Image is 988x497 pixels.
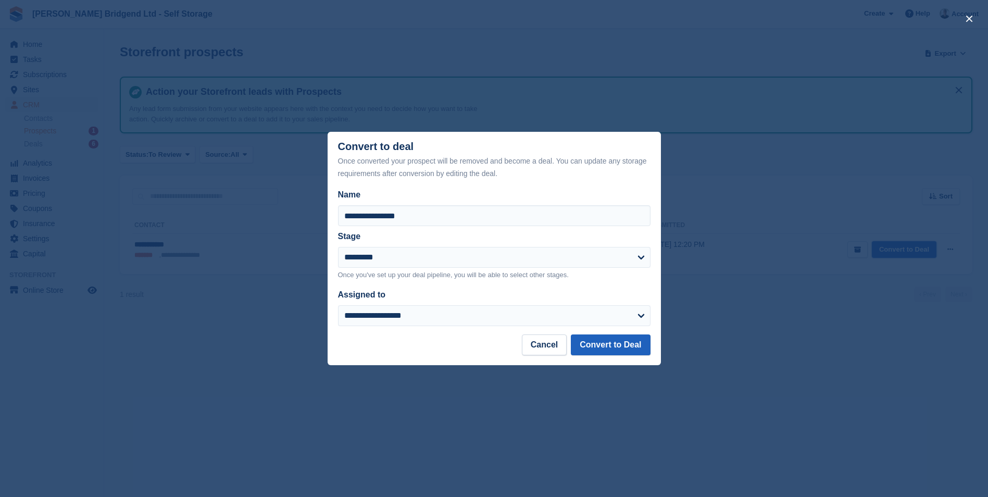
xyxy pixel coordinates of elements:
label: Name [338,189,651,201]
p: Once you've set up your deal pipeline, you will be able to select other stages. [338,270,651,280]
button: Cancel [522,334,567,355]
div: Convert to deal [338,141,651,180]
button: Convert to Deal [571,334,650,355]
label: Assigned to [338,290,386,299]
label: Stage [338,232,361,241]
button: close [961,10,978,27]
div: Once converted your prospect will be removed and become a deal. You can update any storage requir... [338,155,651,180]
